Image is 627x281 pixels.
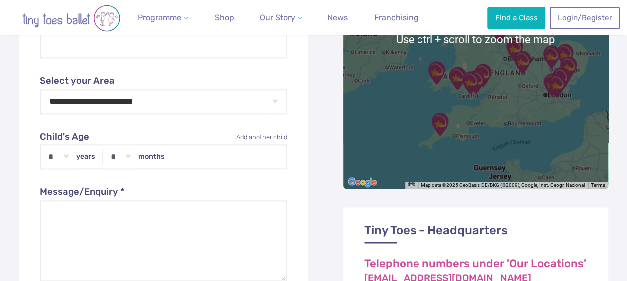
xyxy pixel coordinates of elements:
div: Bridgend & Vale of Glamorgan [454,66,487,99]
label: months [138,152,165,161]
div: Suffolk [548,39,581,72]
span: Shop [215,13,234,22]
a: News [323,8,352,28]
div: Northamptonshire (South) & Oxfordshire (North) [506,46,539,79]
div: Colchester [552,51,585,84]
a: Telephone numbers under 'Our Locations' [364,258,586,270]
div: Cheshire East [475,8,508,41]
a: Add another child [236,132,287,141]
div: Swansea, Neath Port Talbot and Llanelli [441,62,474,95]
span: Our Story [260,13,295,22]
a: Programme [134,8,192,28]
div: Cornwall & Devon [423,108,456,140]
a: Franchising [370,8,422,28]
label: Message/Enquiry * [40,185,287,199]
span: Map data ©2025 GeoBasis-DE/BKG (©2009), Google, Inst. Geogr. Nacional [421,182,585,188]
span: News [327,13,348,22]
div: Newport [459,65,492,98]
div: Warwickshire [498,33,531,66]
img: Google [346,176,379,189]
a: Terms (opens in new tab) [591,183,605,189]
div: Gravesend & Medway [540,69,573,102]
img: tiny toes ballet [11,5,131,32]
a: Our Story [256,8,306,28]
a: Shop [211,8,238,28]
div: Cardiff [459,65,492,98]
div: Dartford, Bexley & Sidcup [535,68,568,101]
a: Login/Register [550,7,620,29]
h3: Tiny Toes - Headquarters [364,223,587,244]
label: Child's Age [40,130,287,144]
div: Staffordshire [483,14,516,47]
label: years [76,152,95,161]
button: Keyboard shortcuts [408,182,415,193]
div: Essex West (Wickford, Basildon & Orsett) [544,62,577,95]
div: Pembrokeshire [420,56,453,89]
label: Select your Area [40,74,287,88]
div: Cambridge [535,40,568,73]
a: Open this area in Google Maps (opens a new window) [346,176,379,189]
a: Find a Class [487,7,545,29]
span: Programme [138,13,181,22]
div: Monmouthshire, Torfaen & Blaenau Gwent [466,59,499,92]
span: Franchising [374,13,418,22]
